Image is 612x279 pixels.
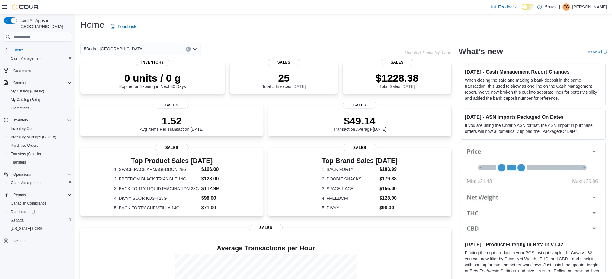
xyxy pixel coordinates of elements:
span: Transfers [11,160,26,165]
span: Reports [11,191,72,199]
p: $1228.38 [376,72,419,84]
p: [PERSON_NAME] [572,3,607,11]
span: Settings [13,239,26,243]
span: Sales [155,144,189,151]
p: When closing the safe and making a bank deposit in the same transaction, this used to show as one... [465,77,601,101]
span: Transfers (Classic) [8,150,72,158]
a: Transfers (Classic) [8,150,43,158]
span: Cash Management [11,180,41,185]
dd: $98.00 [380,204,398,212]
a: Cash Management [8,179,44,187]
dt: 4. DIVVY SOUR KUSH 28G [114,195,199,201]
span: Transfers [8,159,72,166]
span: Operations [13,172,31,177]
span: Customers [13,68,31,73]
span: Reports [13,193,26,197]
div: Total # Invoices [DATE] [262,72,306,89]
dd: $179.88 [380,175,398,183]
button: Operations [1,170,74,179]
button: Open list of options [193,47,197,52]
a: [US_STATE] CCRS [8,225,45,232]
a: Promotions [8,105,32,112]
span: My Catalog (Beta) [8,96,72,103]
dd: $183.99 [380,166,398,173]
nav: Complex example [4,43,72,261]
input: Dark Mode [522,4,534,10]
span: [US_STATE] CCRS [11,226,42,231]
span: Feedback [498,4,517,10]
span: My Catalog (Beta) [11,97,40,102]
span: Inventory Count [8,125,72,132]
p: 0 units / 0 g [119,72,186,84]
button: Promotions [6,104,74,112]
button: Canadian Compliance [6,199,74,208]
button: Reports [6,216,74,224]
dt: 4. FREEDOM [322,195,377,201]
button: Purchase Orders [6,141,74,150]
img: Cova [12,4,39,10]
a: Feedback [108,20,139,33]
span: Dashboards [8,208,72,215]
button: Reports [1,191,74,199]
div: Cheyanne Gauthier [563,3,570,11]
h3: Top Brand Sales [DATE] [322,157,398,165]
span: Inventory [136,59,169,66]
span: CG [564,3,569,11]
span: My Catalog (Classic) [11,89,44,94]
span: Washington CCRS [8,225,72,232]
dt: 3. SPACE RACE [322,186,377,192]
button: Clear input [186,47,191,52]
span: Sales [343,102,377,109]
div: Total Sales [DATE] [376,72,419,89]
dd: $112.99 [201,185,230,192]
dd: $166.00 [380,185,398,192]
span: Inventory Manager (Classic) [11,135,56,139]
dt: 2. FREEDOM BLACK TRIANGLE 14G [114,176,199,182]
button: Operations [11,171,34,178]
button: Cash Management [6,179,74,187]
a: Customers [11,67,33,74]
a: Settings [11,237,29,245]
a: View allExternal link [588,49,607,54]
a: Dashboards [6,208,74,216]
div: Avg Items Per Transaction [DATE] [140,115,204,132]
span: Promotions [11,106,29,111]
button: Inventory Count [6,124,74,133]
dd: $71.00 [201,204,230,212]
a: Feedback [489,1,519,13]
button: Transfers [6,158,74,167]
dd: $98.00 [201,195,230,202]
span: Canadian Compliance [8,200,72,207]
span: My Catalog (Classic) [8,88,72,95]
a: Canadian Compliance [8,200,49,207]
span: Sales [268,59,300,66]
h1: Home [80,19,104,31]
span: 5Buds - [GEOGRAPHIC_DATA] [84,45,144,52]
button: Home [1,45,74,54]
span: Catalog [13,80,26,85]
a: My Catalog (Beta) [8,96,43,103]
span: Canadian Compliance [11,201,46,206]
button: My Catalog (Beta) [6,96,74,104]
button: [US_STATE] CCRS [6,224,74,233]
a: Inventory Manager (Classic) [8,133,59,141]
a: My Catalog (Classic) [8,88,47,95]
span: Sales [155,102,189,109]
span: Inventory [11,117,72,124]
button: Transfers (Classic) [6,150,74,158]
button: Inventory [1,116,74,124]
button: Inventory Manager (Classic) [6,133,74,141]
a: Reports [8,217,26,224]
dd: $128.00 [380,195,398,202]
span: Dashboards [11,209,35,214]
a: Dashboards [8,208,37,215]
em: Beta Features [470,268,496,273]
span: Load All Apps in [GEOGRAPHIC_DATA] [17,17,72,30]
div: Transaction Average [DATE] [333,115,386,132]
h3: [DATE] - ASN Imports Packaged On Dates [465,114,601,120]
span: Cash Management [11,56,41,61]
dt: 2. DOOBIE SNACKS [322,176,377,182]
span: Purchase Orders [11,143,38,148]
p: 25 [262,72,306,84]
